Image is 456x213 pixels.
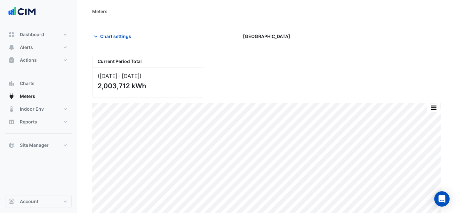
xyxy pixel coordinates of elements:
[8,44,15,51] app-icon: Alerts
[5,54,72,67] button: Actions
[434,191,450,207] div: Open Intercom Messenger
[5,77,72,90] button: Charts
[98,73,198,79] div: ([DATE] )
[92,31,135,42] button: Chart settings
[8,80,15,87] app-icon: Charts
[20,106,44,112] span: Indoor Env
[20,198,38,205] span: Account
[5,41,72,54] button: Alerts
[5,115,72,128] button: Reports
[20,93,35,99] span: Meters
[8,106,15,112] app-icon: Indoor Env
[117,73,140,79] span: - [DATE]
[8,57,15,63] app-icon: Actions
[427,104,440,112] button: More Options
[5,90,72,103] button: Meters
[5,28,72,41] button: Dashboard
[5,103,72,115] button: Indoor Env
[20,31,44,38] span: Dashboard
[5,195,72,208] button: Account
[20,44,33,51] span: Alerts
[20,80,35,87] span: Charts
[243,33,290,40] span: [GEOGRAPHIC_DATA]
[8,142,15,148] app-icon: Site Manager
[20,142,49,148] span: Site Manager
[20,119,37,125] span: Reports
[100,33,131,40] span: Chart settings
[8,119,15,125] app-icon: Reports
[92,55,203,67] div: Current Period Total
[8,5,36,18] img: Company Logo
[8,93,15,99] app-icon: Meters
[20,57,37,63] span: Actions
[92,8,108,15] div: Meters
[8,31,15,38] app-icon: Dashboard
[5,139,72,152] button: Site Manager
[98,82,196,90] div: 2,003,712 kWh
